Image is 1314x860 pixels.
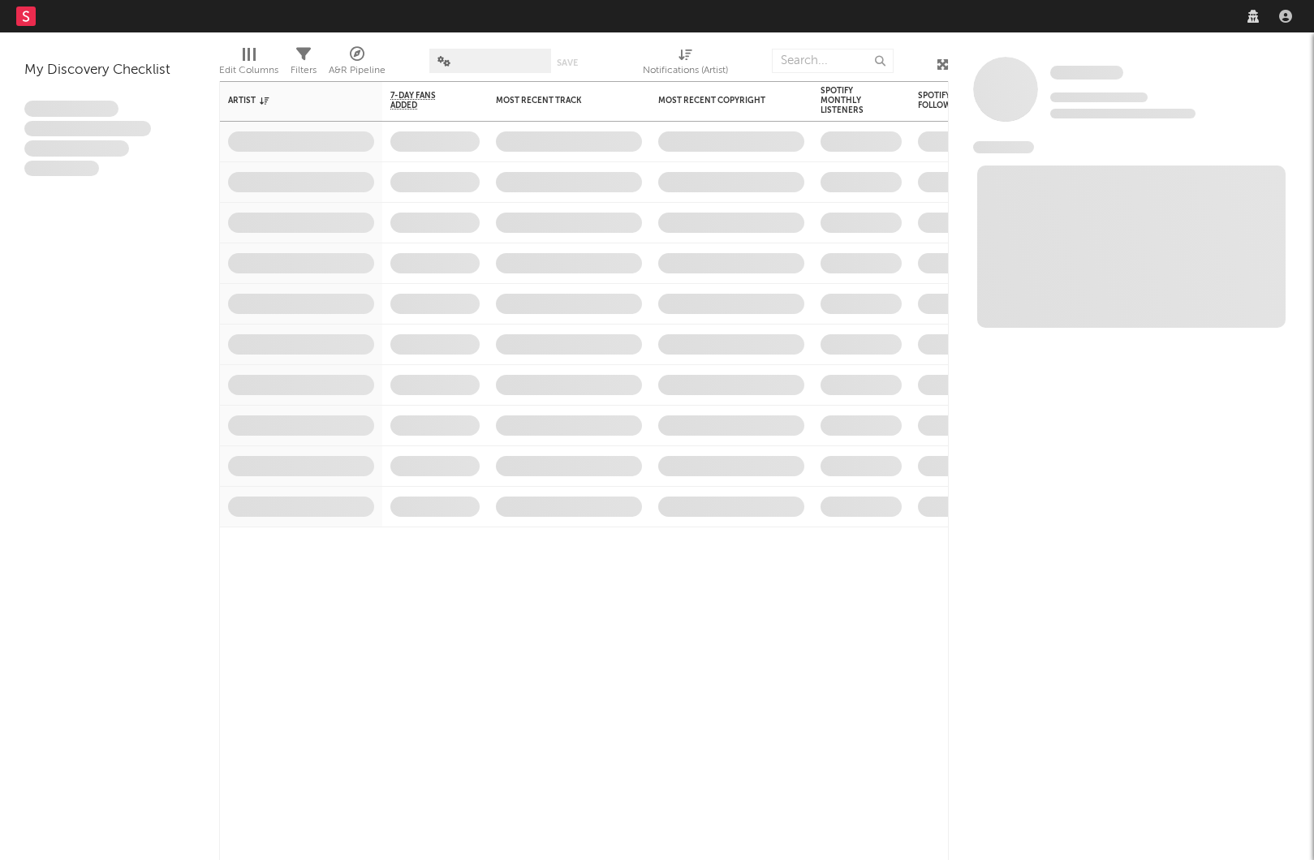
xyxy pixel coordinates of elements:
[557,58,578,67] button: Save
[291,61,317,80] div: Filters
[772,49,894,73] input: Search...
[973,141,1034,153] span: News Feed
[496,96,618,105] div: Most Recent Track
[390,91,455,110] span: 7-Day Fans Added
[1050,109,1196,118] span: 0 fans last week
[24,121,151,137] span: Integer aliquet in purus et
[219,61,278,80] div: Edit Columns
[1050,92,1148,102] span: Tracking Since: [DATE]
[329,41,386,88] div: A&R Pipeline
[291,41,317,88] div: Filters
[918,91,975,110] div: Spotify Followers
[24,61,195,80] div: My Discovery Checklist
[1050,65,1123,81] a: Some Artist
[219,41,278,88] div: Edit Columns
[1050,66,1123,80] span: Some Artist
[329,61,386,80] div: A&R Pipeline
[24,161,99,177] span: Aliquam viverra
[228,96,350,105] div: Artist
[643,41,728,88] div: Notifications (Artist)
[643,61,728,80] div: Notifications (Artist)
[24,101,118,117] span: Lorem ipsum dolor
[821,86,877,115] div: Spotify Monthly Listeners
[658,96,780,105] div: Most Recent Copyright
[24,140,129,157] span: Praesent ac interdum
